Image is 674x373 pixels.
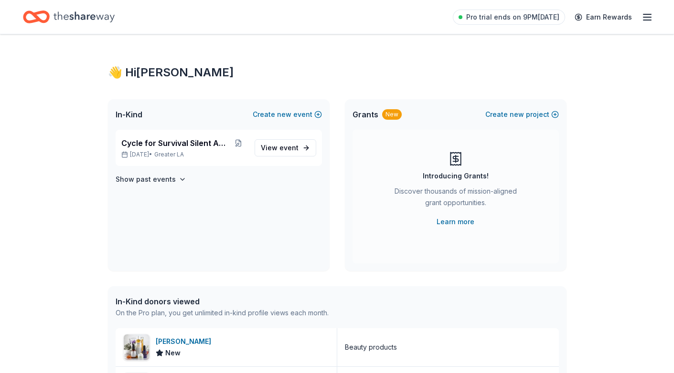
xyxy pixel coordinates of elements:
div: New [382,109,402,120]
div: Introducing Grants! [423,170,489,182]
div: 👋 Hi [PERSON_NAME] [108,65,567,80]
div: Discover thousands of mission-aligned grant opportunities. [391,186,521,212]
div: [PERSON_NAME] [156,336,215,347]
span: Greater LA [154,151,184,158]
a: Earn Rewards [569,9,638,26]
p: [DATE] • [121,151,247,158]
span: Cycle for Survival Silent Auction [121,137,230,149]
button: Show past events [116,174,186,185]
a: Learn more [437,216,474,228]
a: Home [23,6,115,28]
span: event [279,144,299,152]
span: Pro trial ends on 9PM[DATE] [466,11,559,23]
span: In-Kind [116,109,142,120]
span: Grants [353,109,378,120]
button: Createnewevent [253,109,322,120]
a: Pro trial ends on 9PM[DATE] [453,10,565,25]
div: In-Kind donors viewed [116,296,329,307]
a: View event [255,139,316,156]
h4: Show past events [116,174,176,185]
div: On the Pro plan, you get unlimited in-kind profile views each month. [116,307,329,319]
div: Beauty products [345,342,397,353]
img: Image for Kiehl's [124,334,150,360]
span: new [277,109,291,120]
span: new [510,109,524,120]
span: View [261,142,299,154]
button: Createnewproject [485,109,559,120]
span: New [165,347,181,359]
